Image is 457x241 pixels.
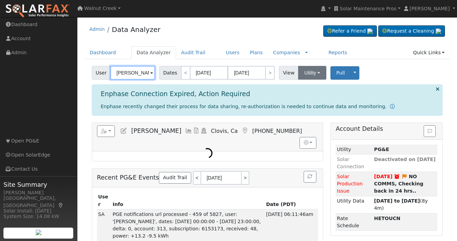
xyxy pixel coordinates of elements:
td: Rate Schedule [336,214,373,231]
span: [PHONE_NUMBER] [252,128,302,134]
button: Issue History [424,125,436,137]
span: Dates [159,66,181,80]
h5: Recent PG&E Events [97,171,318,185]
input: Select a User [110,66,155,80]
i: Edit Issue [401,174,407,179]
a: > [265,66,275,80]
a: Bills [193,127,200,134]
a: Request a Cleaning [378,25,445,37]
span: View [279,66,298,80]
a: Edit User (314) [120,127,128,134]
a: Data Analyzer [112,25,160,34]
span: User [92,66,111,80]
strong: NO COMMS, Checking back in 24 hrs.. [374,174,423,194]
div: [GEOGRAPHIC_DATA], [GEOGRAPHIC_DATA] [3,195,74,209]
th: Date (PDT) [265,192,318,209]
a: Plans [245,46,268,59]
td: Utility [336,145,373,154]
span: Site Summary [3,180,74,189]
a: < [193,171,200,185]
span: [PERSON_NAME] [131,127,181,134]
span: Pull [336,70,345,76]
div: System Size: 14.08 kW [3,213,74,220]
td: Utility Data [336,196,373,213]
strong: [DATE] to [DATE] [374,198,420,204]
a: Quick Links [408,46,450,59]
a: Audit Trail [176,46,210,59]
a: Companies [273,50,300,55]
a: Snooze expired 01/15/2025 [394,174,400,179]
span: Solar Maintenance Pros [340,6,396,11]
th: User [97,192,111,209]
th: Info [111,192,265,209]
span: Solar Connection [337,157,364,169]
a: < [181,66,191,80]
a: Map [58,203,64,208]
td: PGE notifications url processed - 459 of 5827, user: '[PERSON_NAME]', dates: [DATE] 00:00:00 - [D... [111,209,265,241]
img: SolarFax [5,4,70,18]
a: Login As (last 11/16/2023 9:01:05 AM) [200,127,208,134]
span: [PERSON_NAME] [410,6,450,11]
a: Reports [323,46,352,59]
h1: Enphase Connection Expired, Action Required [101,90,250,98]
div: Solar Install: [DATE] [3,207,74,215]
span: Solar Production Issue [337,174,363,194]
td: SDP Admin [97,209,111,241]
td: [DATE] 06:11:46am [265,209,318,241]
strong: ID: 6153173, authorized: 06/15/21 [374,147,389,152]
a: Data Analyzer [131,46,176,59]
a: Admin [89,26,105,32]
img: retrieve [367,28,373,34]
a: Multi-Series Graph [185,127,193,134]
span: Deactivated on [DATE] [374,157,436,162]
button: Refresh [304,171,316,183]
button: Utility [298,66,326,80]
span: Enphase recently changed their process for data sharing, re-authorization is needed to continue d... [101,104,387,109]
a: Audit Trail [159,172,191,184]
img: retrieve [436,28,441,34]
h5: Account Details [336,125,437,133]
button: Pull [330,66,351,80]
a: Refer a Friend [323,25,377,37]
a: Map [241,127,249,134]
strong: J [374,216,401,221]
span: Clovis, Ca [211,128,238,134]
img: retrieve [36,230,41,235]
span: Walnut Creek [84,5,117,11]
a: Users [221,46,245,59]
span: (8y 4m) [374,198,428,211]
div: [PERSON_NAME] [3,189,74,196]
a: Dashboard [85,46,121,59]
a: > [242,171,249,185]
span: [DATE] [374,174,393,179]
